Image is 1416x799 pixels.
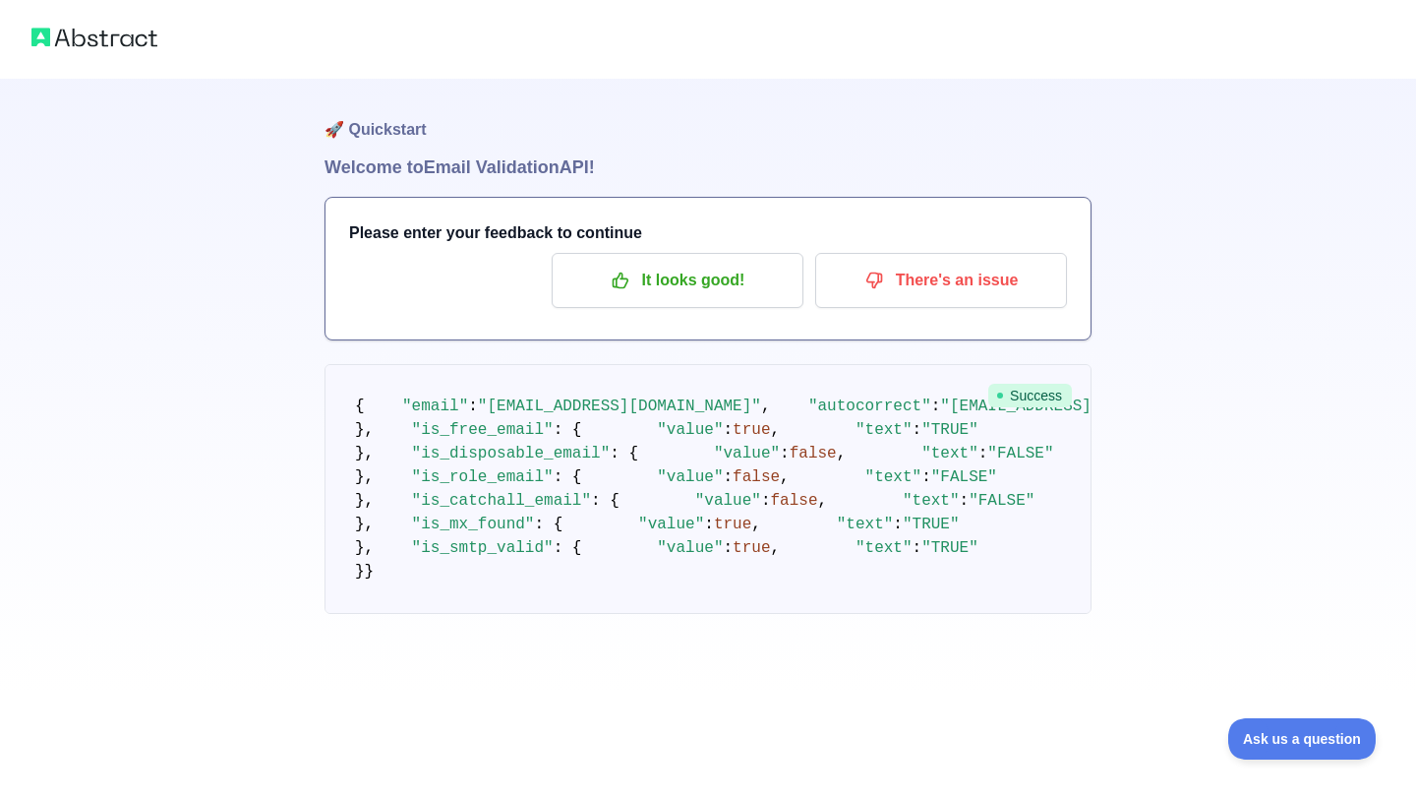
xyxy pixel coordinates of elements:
[31,24,157,51] img: Abstract logo
[610,445,638,462] span: : {
[837,516,894,533] span: "text"
[723,539,733,557] span: :
[733,421,770,439] span: true
[969,492,1034,510] span: "FALSE"
[987,445,1053,462] span: "FALSE"
[780,445,790,462] span: :
[534,516,562,533] span: : {
[780,468,790,486] span: ,
[988,384,1072,407] span: Success
[903,492,960,510] span: "text"
[657,468,723,486] span: "value"
[412,516,535,533] span: "is_mx_found"
[913,421,922,439] span: :
[761,398,771,415] span: ,
[771,539,781,557] span: ,
[903,516,960,533] span: "TRUE"
[704,516,714,533] span: :
[412,445,611,462] span: "is_disposable_email"
[324,154,1091,181] h1: Welcome to Email Validation API!
[324,79,1091,154] h1: 🚀 Quickstart
[771,421,781,439] span: ,
[552,253,803,308] button: It looks good!
[865,468,922,486] span: "text"
[638,516,704,533] span: "value"
[723,468,733,486] span: :
[913,539,922,557] span: :
[412,492,591,510] span: "is_catchall_email"
[855,539,913,557] span: "text"
[714,445,780,462] span: "value"
[355,398,365,415] span: {
[566,264,789,297] p: It looks good!
[830,264,1052,297] p: There's an issue
[554,468,582,486] span: : {
[478,398,761,415] span: "[EMAIL_ADDRESS][DOMAIN_NAME]"
[921,468,931,486] span: :
[940,398,1223,415] span: "[EMAIL_ADDRESS][DOMAIN_NAME]"
[349,221,1067,245] h3: Please enter your feedback to continue
[657,421,723,439] span: "value"
[751,516,761,533] span: ,
[921,539,978,557] span: "TRUE"
[402,398,468,415] span: "email"
[978,445,988,462] span: :
[412,468,554,486] span: "is_role_email"
[723,421,733,439] span: :
[554,421,582,439] span: : {
[855,421,913,439] span: "text"
[695,492,761,510] span: "value"
[893,516,903,533] span: :
[771,492,818,510] span: false
[815,253,1067,308] button: There's an issue
[591,492,619,510] span: : {
[733,468,780,486] span: false
[931,398,941,415] span: :
[808,398,931,415] span: "autocorrect"
[1228,718,1377,760] iframe: Toggle Customer Support
[554,539,582,557] span: : {
[921,445,978,462] span: "text"
[931,468,997,486] span: "FALSE"
[412,421,554,439] span: "is_free_email"
[837,445,847,462] span: ,
[761,492,771,510] span: :
[412,539,554,557] span: "is_smtp_valid"
[733,539,770,557] span: true
[714,516,751,533] span: true
[657,539,723,557] span: "value"
[960,492,970,510] span: :
[790,445,837,462] span: false
[921,421,978,439] span: "TRUE"
[818,492,828,510] span: ,
[468,398,478,415] span: :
